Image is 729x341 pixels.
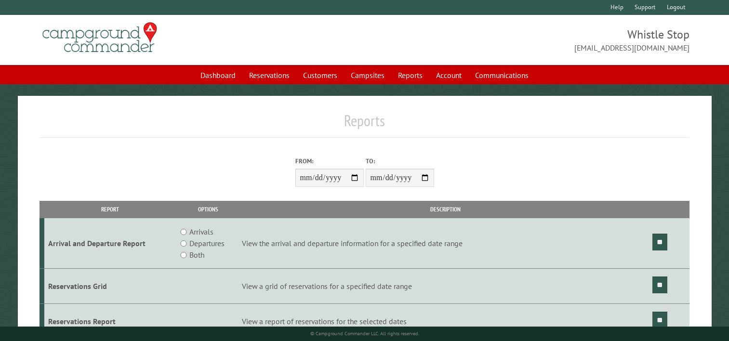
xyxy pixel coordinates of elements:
[243,66,295,84] a: Reservations
[366,157,434,166] label: To:
[310,330,419,337] small: © Campground Commander LLC. All rights reserved.
[44,201,176,218] th: Report
[176,201,240,218] th: Options
[44,218,176,269] td: Arrival and Departure Report
[392,66,428,84] a: Reports
[240,303,651,339] td: View a report of reservations for the selected dates
[189,249,204,261] label: Both
[240,201,651,218] th: Description
[345,66,390,84] a: Campsites
[240,269,651,304] td: View a grid of reservations for a specified date range
[40,111,689,138] h1: Reports
[365,26,690,53] span: Whistle Stop [EMAIL_ADDRESS][DOMAIN_NAME]
[189,226,213,237] label: Arrivals
[189,237,225,249] label: Departures
[44,269,176,304] td: Reservations Grid
[195,66,241,84] a: Dashboard
[430,66,467,84] a: Account
[44,303,176,339] td: Reservations Report
[40,19,160,56] img: Campground Commander
[295,157,364,166] label: From:
[297,66,343,84] a: Customers
[240,218,651,269] td: View the arrival and departure information for a specified date range
[469,66,534,84] a: Communications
